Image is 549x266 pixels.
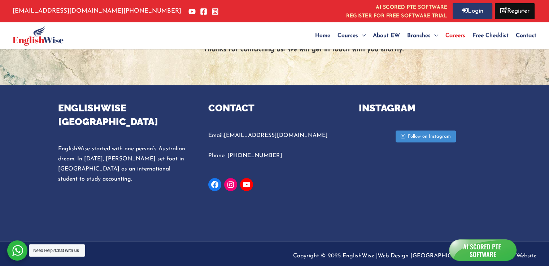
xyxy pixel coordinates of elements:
[378,253,536,259] a: Web Design [GEOGRAPHIC_DATA] -Make My Website
[58,101,191,185] aside: Footer Widget 1
[240,178,253,191] a: YouTube: https://www.youtube.com/channel/UC3fxZWQsd6tcLwK4vRPcYwA
[188,8,196,15] a: YouTube
[404,23,442,48] a: Branches
[442,23,469,48] a: Careers
[200,8,207,15] a: Facebook
[401,133,405,139] svg: Instagram
[407,33,431,39] span: Branches
[516,33,536,39] span: Contact
[13,6,181,17] p: [PHONE_NUMBER]
[396,130,456,143] a: InstagramFollow on Instagram
[208,101,341,193] aside: Footer Widget 4
[208,101,341,115] h4: Contact
[208,151,341,161] p: Phone: [PHONE_NUMBER]
[224,178,237,191] a: Instagram: https://www.instagram.com/englishwiseindia/
[224,133,328,138] a: [EMAIL_ADDRESS][DOMAIN_NAME]
[346,3,447,12] i: AI SCORED PTE SOFTWARE
[315,33,330,39] span: Home
[450,240,515,260] img: icon_a.png
[334,23,369,48] a: Courses
[495,3,535,19] a: Register
[33,248,79,253] span: Need Help?
[512,23,536,48] a: Contact
[472,33,509,39] span: Free Checklist
[369,23,404,48] a: About EW
[373,33,400,39] span: About EW
[453,3,492,19] a: Login
[13,8,123,14] a: [EMAIL_ADDRESS][DOMAIN_NAME]
[346,3,447,19] a: AI SCORED PTE SOFTWAREREGISTER FOR FREE SOFTWARE TRIAL
[58,144,191,184] p: EnglishWise started with one person’s Australian dream. In [DATE], [PERSON_NAME] set foot in [GEO...
[208,130,341,141] p: Email:
[445,33,465,39] span: Careers
[359,101,491,215] aside: Footer Widget 3
[13,251,536,261] p: Copyright © 2025 EnglishWise |
[311,23,536,48] nav: Site Navigation
[311,23,334,48] a: Home
[55,248,79,253] strong: Chat with us
[208,178,221,191] a: Facebook: https://www.facebook.com/englishwiseindia/?ref=pages_you_manage
[359,101,491,115] h4: INSTAGRAM
[58,101,191,129] h4: ENGLISHWISE [GEOGRAPHIC_DATA]
[13,26,64,46] img: English Wise
[212,8,219,15] a: Instagram
[337,33,358,39] span: Courses
[469,23,512,48] a: Free Checklist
